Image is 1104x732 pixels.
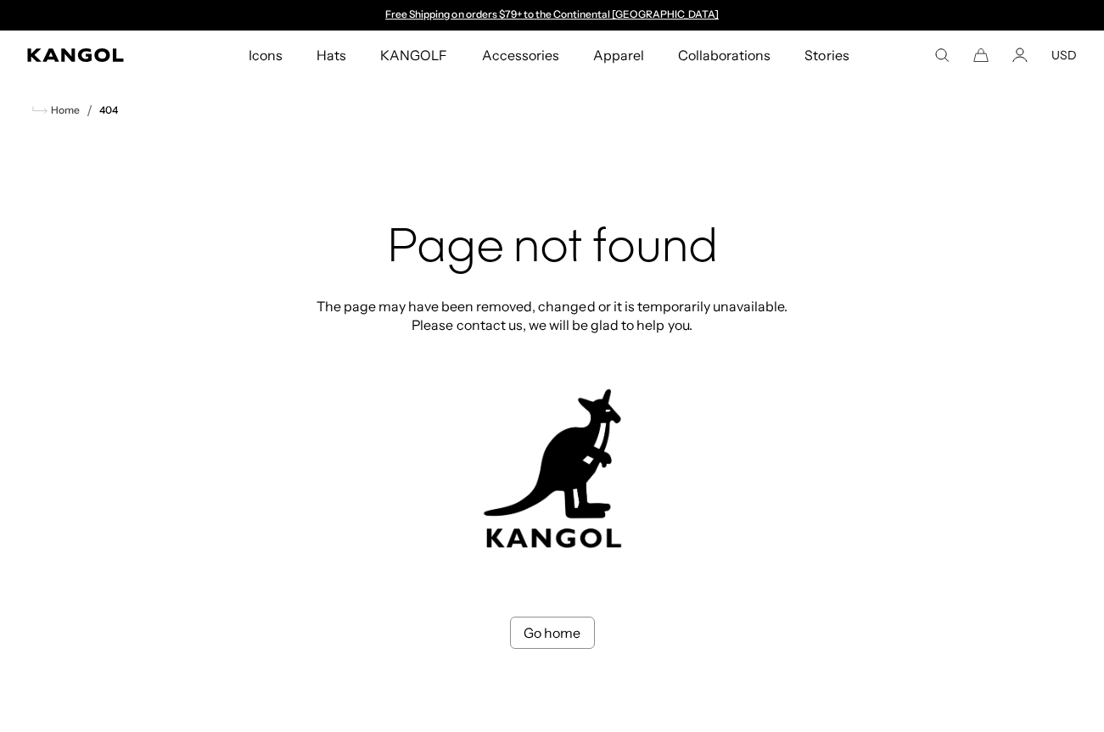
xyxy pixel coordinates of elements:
[973,47,989,63] button: Cart
[80,100,92,120] li: /
[232,31,300,80] a: Icons
[804,31,849,80] span: Stories
[378,8,727,22] div: 1 of 2
[593,31,644,80] span: Apparel
[48,104,80,116] span: Home
[27,48,164,62] a: Kangol
[378,8,727,22] slideshow-component: Announcement bar
[787,31,866,80] a: Stories
[311,297,793,334] p: The page may have been removed, changed or it is temporarily unavailable. Please contact us, we w...
[480,388,625,549] img: kangol-404-logo.jpg
[1051,47,1077,63] button: USD
[934,47,950,63] summary: Search here
[380,31,447,80] span: KANGOLF
[385,8,719,20] a: Free Shipping on orders $79+ to the Continental [GEOGRAPHIC_DATA]
[99,104,118,116] a: 404
[378,8,727,22] div: Announcement
[510,617,595,649] a: Go home
[1012,47,1028,63] a: Account
[249,31,283,80] span: Icons
[300,31,363,80] a: Hats
[317,31,346,80] span: Hats
[32,103,80,118] a: Home
[678,31,771,80] span: Collaborations
[363,31,464,80] a: KANGOLF
[311,222,793,277] h2: Page not found
[661,31,787,80] a: Collaborations
[465,31,576,80] a: Accessories
[482,31,559,80] span: Accessories
[576,31,661,80] a: Apparel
